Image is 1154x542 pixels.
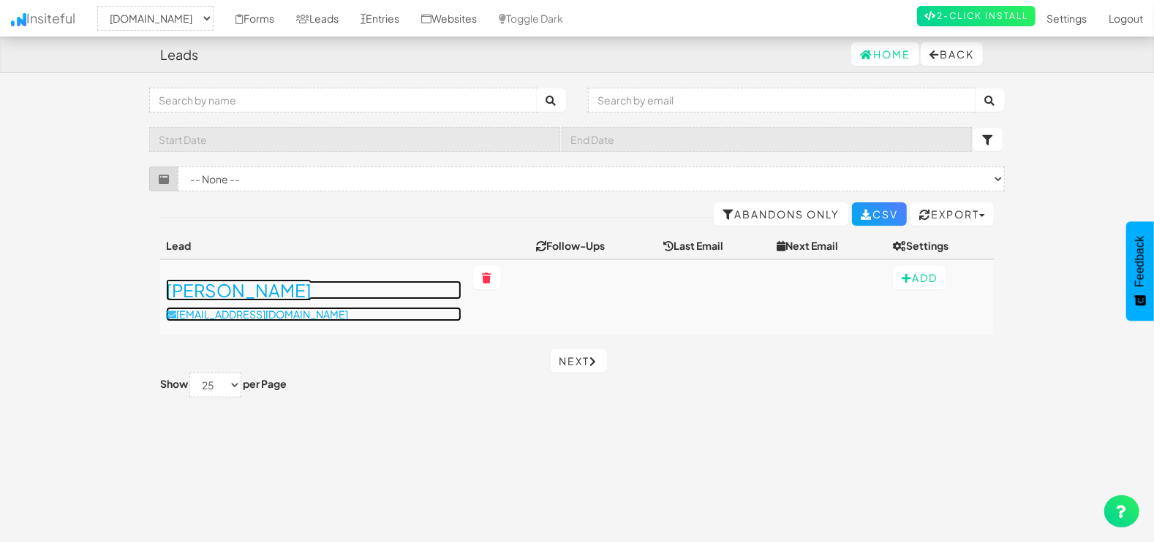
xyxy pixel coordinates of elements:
a: [PERSON_NAME][EMAIL_ADDRESS][DOMAIN_NAME] [166,280,461,321]
p: [EMAIL_ADDRESS][DOMAIN_NAME] [166,307,461,321]
h3: [PERSON_NAME] [166,280,461,299]
input: Start Date [149,127,560,152]
label: per Page [243,376,287,391]
span: Feedback [1134,236,1147,287]
button: Add [893,266,946,289]
th: Settings [887,232,994,259]
a: Next [551,349,607,373]
button: Back [921,42,983,66]
input: Search by email [588,88,976,112]
a: Home [851,42,919,66]
button: Feedback - Show survey [1126,221,1154,321]
th: Next Email [772,232,888,259]
label: Show [160,376,188,391]
th: Follow-Ups [530,232,657,259]
a: Abandons Only [714,202,848,226]
input: End Date [562,127,973,152]
a: CSV [852,202,907,226]
button: Export [910,202,994,226]
h4: Leads [160,47,198,62]
th: Lead [160,232,467,259]
th: Last Email [657,232,771,259]
img: icon.png [11,13,26,26]
input: Search by name [149,88,538,112]
a: 2-Click Install [917,6,1036,26]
